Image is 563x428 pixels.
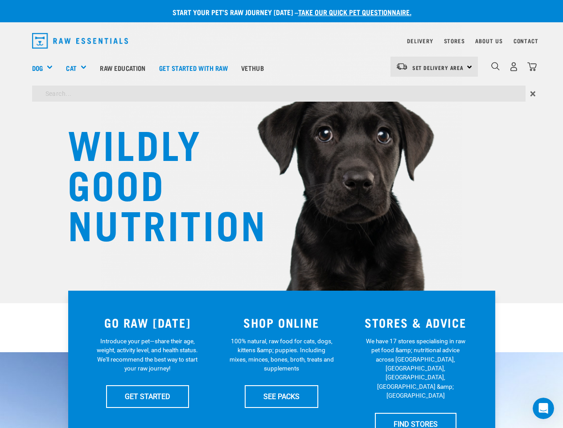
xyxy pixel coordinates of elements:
img: user.png [509,62,518,71]
img: home-icon-1@2x.png [491,62,500,70]
p: We have 17 stores specialising in raw pet food &amp; nutritional advice across [GEOGRAPHIC_DATA],... [363,337,468,400]
a: Cat [66,63,76,73]
a: Stores [444,39,465,42]
iframe: Intercom live chat [533,398,554,419]
a: SEE PACKS [245,385,318,407]
h1: WILDLY GOOD NUTRITION [68,123,246,243]
a: Contact [514,39,538,42]
span: × [530,86,536,102]
a: About Us [475,39,502,42]
h3: SHOP ONLINE [220,316,343,329]
img: home-icon@2x.png [527,62,537,71]
h3: GO RAW [DATE] [86,316,210,329]
img: van-moving.png [396,62,408,70]
p: 100% natural, raw food for cats, dogs, kittens &amp; puppies. Including mixes, minces, bones, bro... [229,337,334,373]
a: Get started with Raw [152,50,234,86]
nav: dropdown navigation [25,29,538,52]
span: Set Delivery Area [412,66,464,69]
a: Delivery [407,39,433,42]
a: GET STARTED [106,385,189,407]
a: Vethub [234,50,271,86]
input: Search... [32,86,526,102]
img: Raw Essentials Logo [32,33,128,49]
h3: STORES & ADVICE [354,316,477,329]
p: Introduce your pet—share their age, weight, activity level, and health status. We'll recommend th... [95,337,200,373]
a: take our quick pet questionnaire. [298,10,411,14]
a: Dog [32,63,43,73]
a: Raw Education [93,50,152,86]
